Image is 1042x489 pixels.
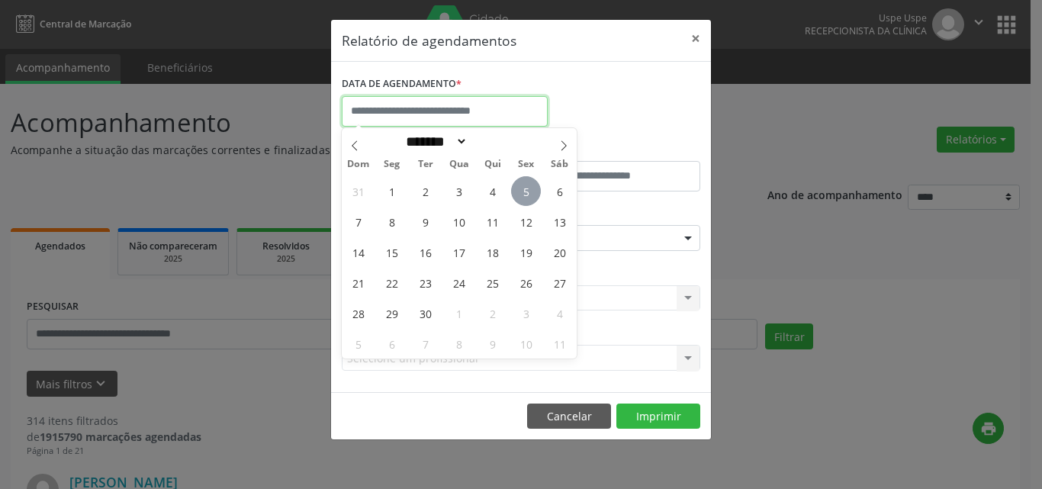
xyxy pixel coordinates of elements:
[410,329,440,359] span: Outubro 7, 2025
[511,207,541,236] span: Setembro 12, 2025
[511,237,541,267] span: Setembro 19, 2025
[377,207,407,236] span: Setembro 8, 2025
[511,268,541,298] span: Setembro 26, 2025
[444,268,474,298] span: Setembro 24, 2025
[478,298,507,328] span: Outubro 2, 2025
[400,134,468,150] select: Month
[343,268,373,298] span: Setembro 21, 2025
[545,298,574,328] span: Outubro 4, 2025
[525,137,700,161] label: ATÉ
[342,159,375,169] span: Dom
[616,404,700,429] button: Imprimir
[511,298,541,328] span: Outubro 3, 2025
[410,268,440,298] span: Setembro 23, 2025
[410,176,440,206] span: Setembro 2, 2025
[545,268,574,298] span: Setembro 27, 2025
[377,298,407,328] span: Setembro 29, 2025
[527,404,611,429] button: Cancelar
[468,134,518,150] input: Year
[444,298,474,328] span: Outubro 1, 2025
[409,159,442,169] span: Ter
[444,329,474,359] span: Outubro 8, 2025
[478,268,507,298] span: Setembro 25, 2025
[410,237,440,267] span: Setembro 16, 2025
[478,329,507,359] span: Outubro 9, 2025
[377,268,407,298] span: Setembro 22, 2025
[410,298,440,328] span: Setembro 30, 2025
[510,159,543,169] span: Sex
[410,207,440,236] span: Setembro 9, 2025
[444,207,474,236] span: Setembro 10, 2025
[342,72,462,96] label: DATA DE AGENDAMENTO
[375,159,409,169] span: Seg
[343,207,373,236] span: Setembro 7, 2025
[343,237,373,267] span: Setembro 14, 2025
[478,176,507,206] span: Setembro 4, 2025
[478,207,507,236] span: Setembro 11, 2025
[377,329,407,359] span: Outubro 6, 2025
[545,207,574,236] span: Setembro 13, 2025
[377,237,407,267] span: Setembro 15, 2025
[511,176,541,206] span: Setembro 5, 2025
[342,31,516,50] h5: Relatório de agendamentos
[680,20,711,57] button: Close
[543,159,577,169] span: Sáb
[442,159,476,169] span: Qua
[377,176,407,206] span: Setembro 1, 2025
[545,176,574,206] span: Setembro 6, 2025
[444,176,474,206] span: Setembro 3, 2025
[444,237,474,267] span: Setembro 17, 2025
[511,329,541,359] span: Outubro 10, 2025
[545,237,574,267] span: Setembro 20, 2025
[478,237,507,267] span: Setembro 18, 2025
[476,159,510,169] span: Qui
[545,329,574,359] span: Outubro 11, 2025
[343,176,373,206] span: Agosto 31, 2025
[343,298,373,328] span: Setembro 28, 2025
[343,329,373,359] span: Outubro 5, 2025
